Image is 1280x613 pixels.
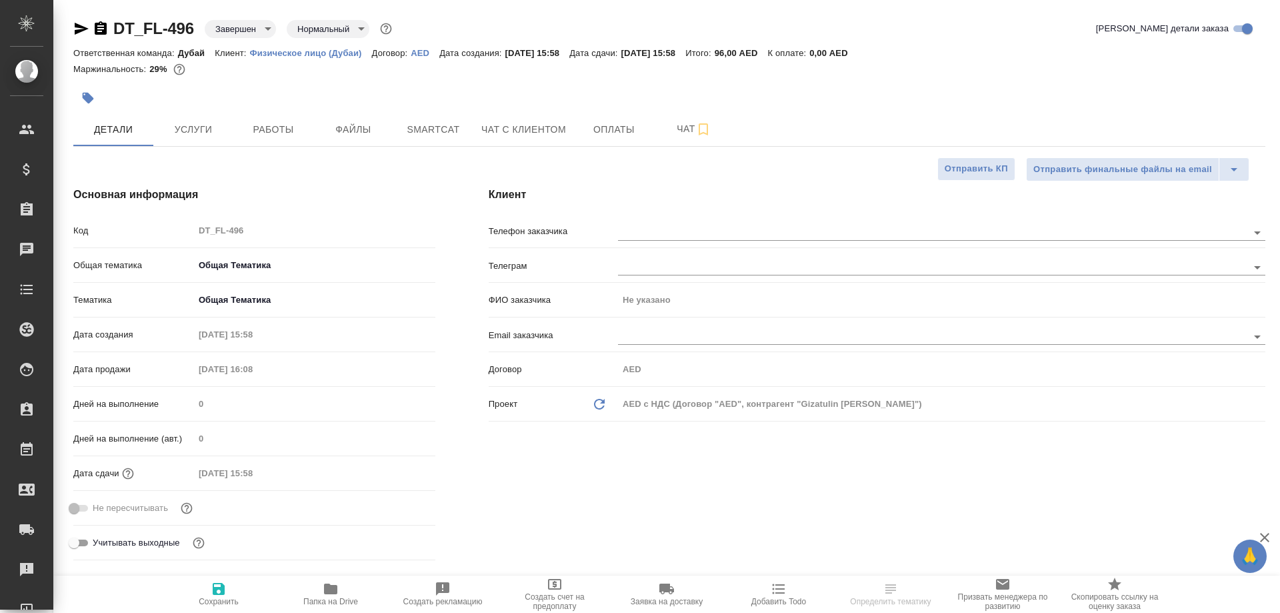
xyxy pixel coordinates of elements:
span: Призвать менеджера по развитию [955,592,1051,611]
p: 96,00 AED [715,48,768,58]
span: Определить тематику [850,597,931,606]
div: split button [1026,157,1249,181]
p: Дата продажи [73,363,194,376]
p: ФИО заказчика [489,293,618,307]
p: К оплате: [768,48,810,58]
span: Чат [662,121,726,137]
span: [PERSON_NAME] детали заказа [1096,22,1229,35]
div: Завершен [287,20,369,38]
p: Дата создания: [439,48,505,58]
span: Отправить финальные файлы на email [1033,162,1212,177]
button: Завершен [211,23,260,35]
button: Сохранить [163,576,275,613]
span: Отправить КП [945,161,1008,177]
button: Open [1248,223,1267,242]
button: Скопировать ссылку [93,21,109,37]
p: Телефон заказчика [489,225,618,238]
button: 🙏 [1233,540,1267,573]
p: Итого: [685,48,714,58]
span: Оплаты [582,121,646,138]
button: Скопировать ссылку на оценку заказа [1059,576,1171,613]
p: Проект [489,398,518,411]
svg: Подписаться [695,121,711,137]
a: AED [411,47,439,58]
h4: Клиент [489,187,1265,203]
p: Тематика [73,293,194,307]
span: Создать счет на предоплату [507,592,603,611]
input: Пустое поле [618,360,1265,379]
p: [DATE] 15:58 [505,48,570,58]
p: 0,00 AED [809,48,857,58]
span: Добавить Todo [751,597,806,606]
h4: Основная информация [73,187,435,203]
p: Дней на выполнение (авт.) [73,432,194,446]
span: Smartcat [401,121,465,138]
p: Email заказчика [489,329,618,342]
button: Отправить финальные файлы на email [1026,157,1219,181]
p: [DATE] 15:58 [621,48,686,58]
p: Договор [489,363,618,376]
button: Open [1248,258,1267,277]
p: Дней на выполнение [73,398,194,411]
button: Призвать менеджера по развитию [947,576,1059,613]
span: 🙏 [1239,542,1261,570]
p: Общая тематика [73,259,194,272]
button: Включи, если не хочешь, чтобы указанная дата сдачи изменилась после переставления заказа в 'Подтв... [178,500,195,517]
p: Код [73,224,194,237]
button: Заявка на доставку [611,576,723,613]
div: Общая Тематика [194,289,435,312]
button: Отправить КП [937,157,1015,181]
button: Создать рекламацию [387,576,499,613]
a: DT_FL-496 [113,19,194,37]
button: Нормальный [293,23,353,35]
span: Создать рекламацию [403,597,483,606]
div: Общая Тематика [194,254,435,277]
span: Учитывать выходные [93,536,180,550]
button: Если добавить услуги и заполнить их объемом, то дата рассчитается автоматически [119,465,137,482]
span: Не пересчитывать [93,502,168,515]
span: Детали [81,121,145,138]
button: Добавить Todo [723,576,835,613]
p: Телеграм [489,259,618,273]
button: Выбери, если сб и вс нужно считать рабочими днями для выполнения заказа. [190,534,207,552]
button: Определить тематику [835,576,947,613]
span: Скопировать ссылку на оценку заказа [1067,592,1163,611]
input: Пустое поле [194,429,435,448]
p: Клиент: [215,48,249,58]
p: Дата сдачи: [569,48,621,58]
button: Доп статусы указывают на важность/срочность заказа [377,20,395,37]
div: AED с НДС (Договор "AED", контрагент "Gizatulin [PERSON_NAME]") [618,393,1265,416]
span: Чат с клиентом [481,121,566,138]
span: Услуги [161,121,225,138]
input: Пустое поле [194,394,435,414]
button: Папка на Drive [275,576,387,613]
span: Заявка на доставку [631,597,703,606]
input: Пустое поле [194,464,311,483]
input: Пустое поле [194,360,311,379]
button: Создать счет на предоплату [499,576,611,613]
p: Физическое лицо (Дубаи) [250,48,372,58]
p: Дубай [178,48,215,58]
p: 29% [149,64,170,74]
p: Маржинальность: [73,64,149,74]
button: 65.05 AED; [171,61,188,78]
button: Open [1248,328,1267,346]
p: Дата создания [73,328,194,342]
input: Пустое поле [194,325,311,344]
p: Договор: [372,48,411,58]
span: Папка на Drive [303,597,358,606]
span: Сохранить [199,597,239,606]
button: Добавить тэг [73,83,103,113]
span: Файлы [321,121,385,138]
p: Дата сдачи [73,467,119,480]
input: Пустое поле [194,221,435,240]
div: Завершен [205,20,276,38]
a: Физическое лицо (Дубаи) [250,47,372,58]
p: AED [411,48,439,58]
input: Пустое поле [618,290,1265,310]
p: Ответственная команда: [73,48,178,58]
span: Работы [241,121,305,138]
button: Скопировать ссылку для ЯМессенджера [73,21,89,37]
